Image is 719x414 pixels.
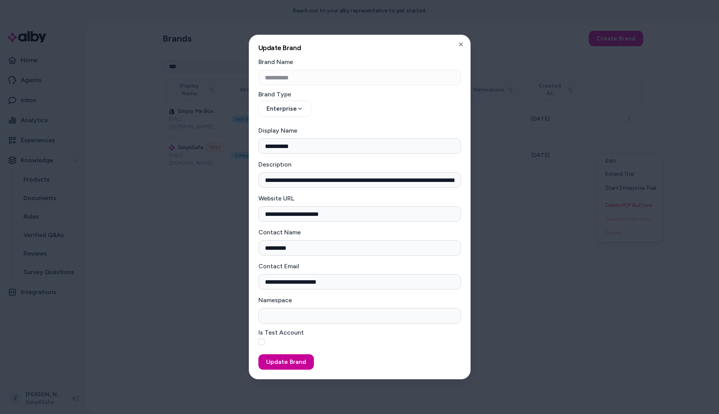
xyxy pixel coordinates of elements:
label: Contact Name [258,229,301,236]
h2: Update Brand [258,44,461,51]
label: Namespace [258,296,292,304]
label: Description [258,161,292,168]
label: Display Name [258,127,297,134]
label: Is Test Account [258,330,461,336]
label: Website URL [258,195,294,202]
label: Brand Type [258,91,461,98]
button: Enterprise [258,101,311,117]
button: Update Brand [258,354,314,370]
label: Contact Email [258,263,299,270]
label: Brand Name [258,58,293,66]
